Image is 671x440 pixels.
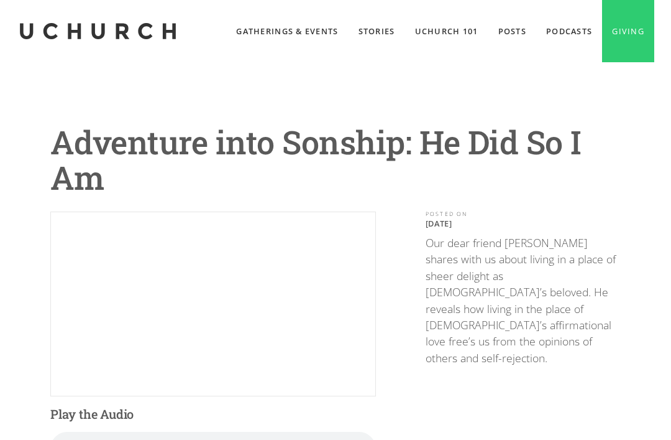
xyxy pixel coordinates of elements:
[51,212,375,395] iframe: YouTube embed
[426,212,621,217] div: POSTED ON
[426,218,621,228] p: [DATE]
[50,124,621,195] h1: Adventure into Sonship: He Did So I Am
[426,235,621,366] p: Our dear friend [PERSON_NAME] shares with us about living in a place of sheer delight as [DEMOGRA...
[50,406,376,422] h4: Play the Audio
